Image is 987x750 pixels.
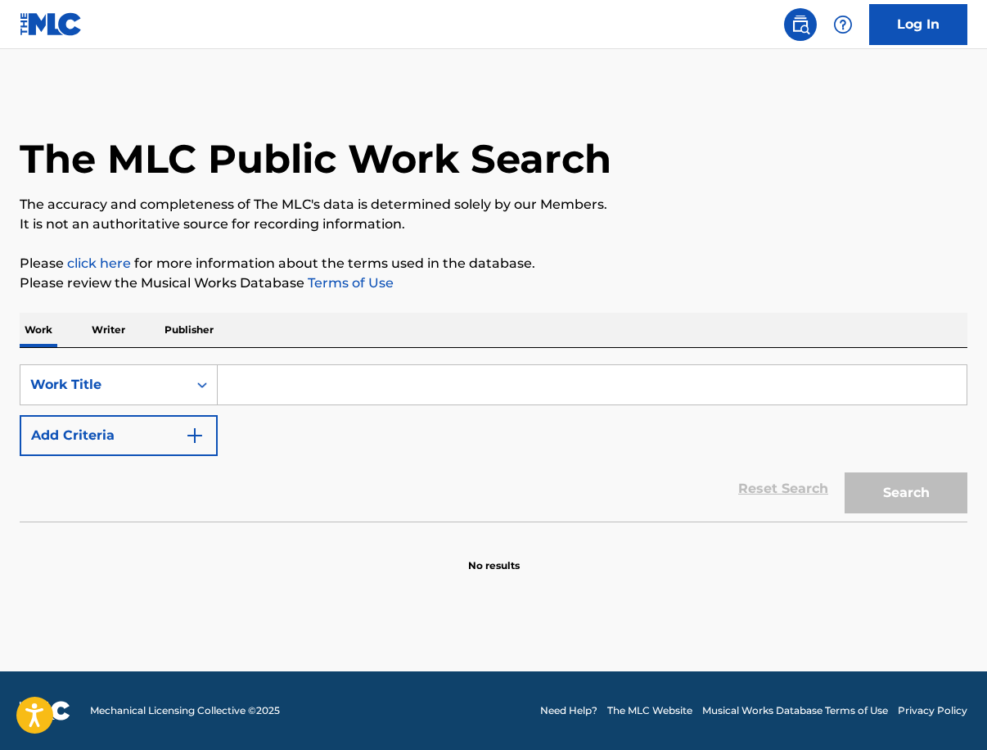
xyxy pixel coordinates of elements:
[90,703,280,718] span: Mechanical Licensing Collective © 2025
[87,313,130,347] p: Writer
[20,215,967,234] p: It is not an authoritative source for recording information.
[20,415,218,456] button: Add Criteria
[784,8,817,41] a: Public Search
[20,701,70,721] img: logo
[20,134,611,183] h1: The MLC Public Work Search
[20,313,57,347] p: Work
[160,313,219,347] p: Publisher
[827,8,859,41] div: Help
[791,15,810,34] img: search
[304,275,394,291] a: Terms of Use
[20,273,967,293] p: Please review the Musical Works Database
[540,703,597,718] a: Need Help?
[20,254,967,273] p: Please for more information about the terms used in the database.
[468,539,520,573] p: No results
[67,255,131,271] a: click here
[30,375,178,395] div: Work Title
[185,426,205,445] img: 9d2ae6d4665cec9f34b9.svg
[607,703,692,718] a: The MLC Website
[869,4,967,45] a: Log In
[702,703,888,718] a: Musical Works Database Terms of Use
[20,364,967,522] form: Search Form
[898,703,967,718] a: Privacy Policy
[20,12,83,36] img: MLC Logo
[833,15,853,34] img: help
[905,671,987,750] iframe: Chat Widget
[20,195,967,215] p: The accuracy and completeness of The MLC's data is determined solely by our Members.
